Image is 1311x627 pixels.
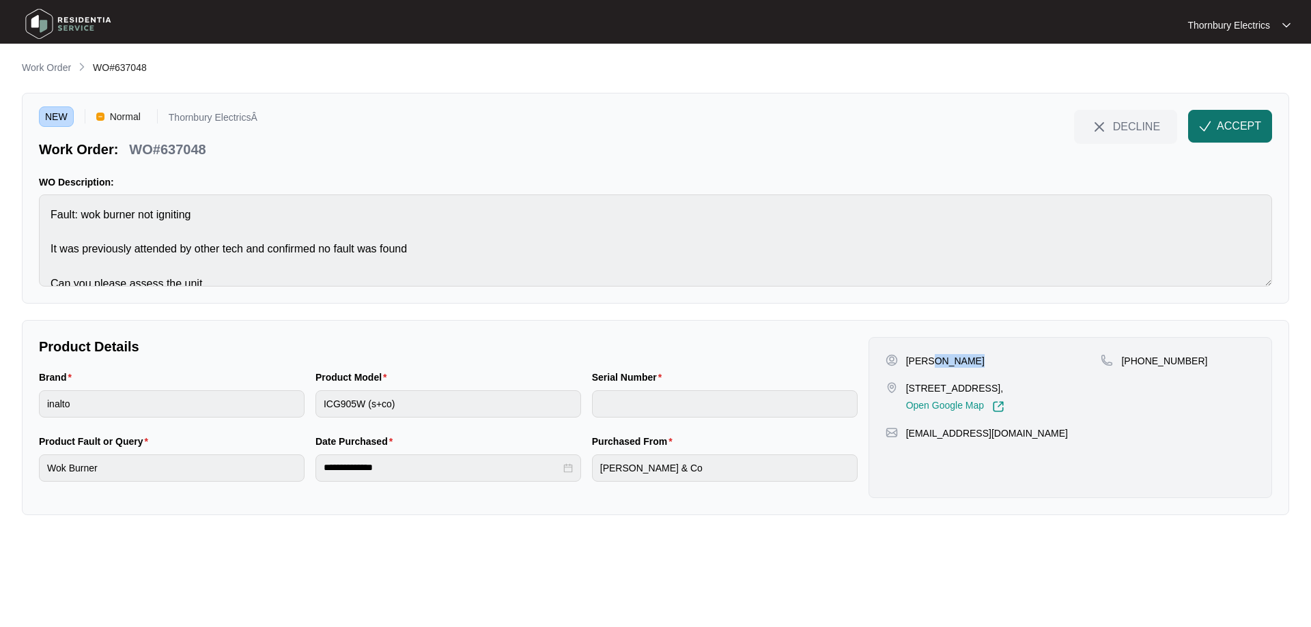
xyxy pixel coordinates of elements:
a: Work Order [19,61,74,76]
img: Vercel Logo [96,113,104,121]
input: Date Purchased [324,461,561,475]
label: Product Model [315,370,393,384]
p: [PERSON_NAME] [906,354,985,368]
input: Product Fault or Query [39,454,305,482]
input: Serial Number [592,390,858,418]
label: Serial Number [592,370,667,384]
img: map-pin [886,381,898,394]
p: [STREET_ADDRESS], [906,381,1004,395]
label: Date Purchased [315,435,398,448]
p: Work Order [22,61,71,74]
img: chevron-right [76,61,87,72]
img: dropdown arrow [1282,22,1291,29]
p: [PHONE_NUMBER] [1121,354,1207,368]
img: close-Icon [1091,119,1108,135]
span: Normal [104,106,146,127]
input: Product Model [315,390,581,418]
button: close-IconDECLINE [1074,110,1177,143]
label: Product Fault or Query [39,435,154,448]
textarea: Fault: wok burner not igniting It was previously attended by other tech and confirmed no fault wa... [39,194,1272,287]
span: DECLINE [1113,119,1160,134]
label: Purchased From [592,435,678,448]
img: map-pin [886,426,898,439]
span: NEW [39,106,74,127]
img: Link-External [992,400,1004,413]
a: Open Google Map [906,400,1004,413]
p: Thornbury Electrics [1187,18,1270,32]
label: Brand [39,370,77,384]
button: check-IconACCEPT [1188,110,1272,143]
p: [EMAIL_ADDRESS][DOMAIN_NAME] [906,426,1068,440]
img: user-pin [886,354,898,366]
p: WO#637048 [129,140,206,159]
input: Brand [39,390,305,418]
img: map-pin [1101,354,1113,366]
p: WO Description: [39,175,1272,189]
img: check-Icon [1199,120,1211,132]
p: Work Order: [39,140,118,159]
span: ACCEPT [1217,118,1261,134]
span: WO#637048 [93,62,147,73]
p: Product Details [39,337,858,356]
input: Purchased From [592,454,858,482]
img: residentia service logo [20,3,116,44]
p: Thornbury ElectricsÂ [169,113,257,127]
